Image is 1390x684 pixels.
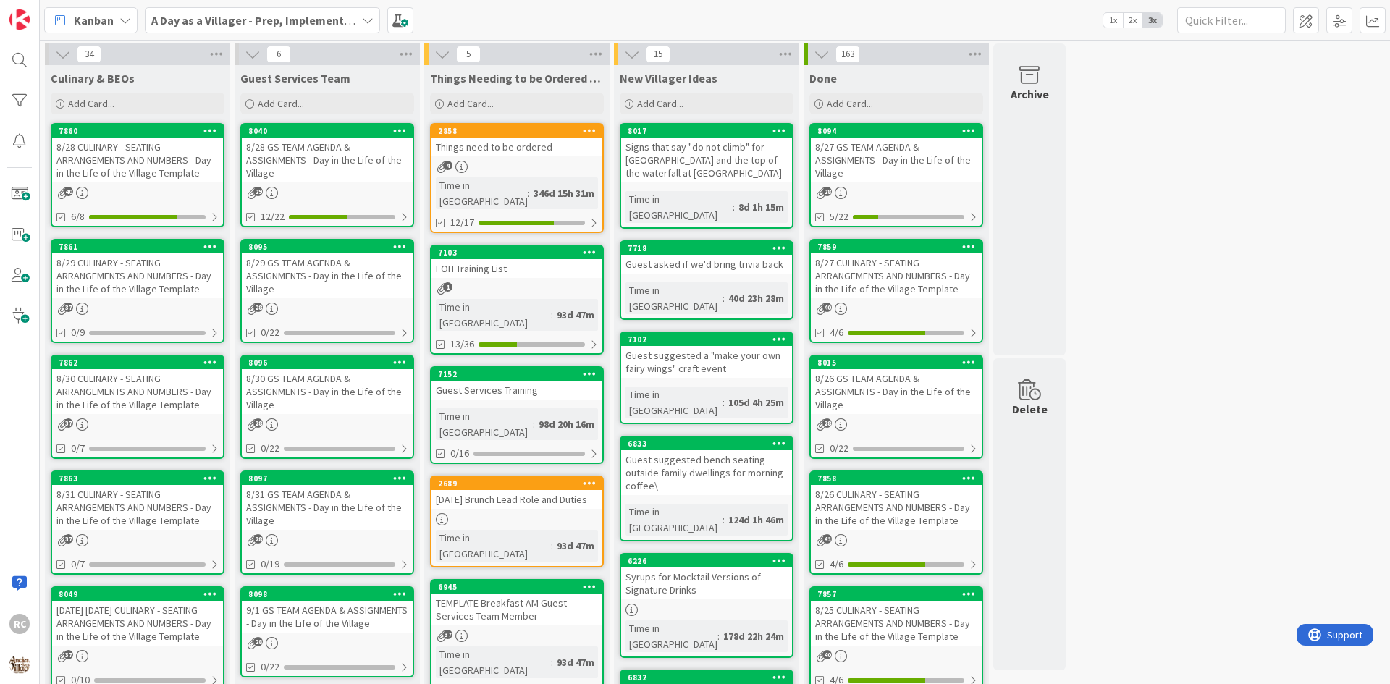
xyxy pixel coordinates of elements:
a: 78628/30 CULINARY - SEATING ARRANGEMENTS AND NUMBERS - Day in the Life of the Village Template0/7 [51,355,224,459]
div: Time in [GEOGRAPHIC_DATA] [436,177,528,209]
div: 78618/29 CULINARY - SEATING ARRANGEMENTS AND NUMBERS - Day in the Life of the Village Template [52,240,223,298]
div: 7102 [628,334,792,345]
div: Time in [GEOGRAPHIC_DATA] [625,387,723,418]
span: : [717,628,720,644]
div: 80948/27 GS TEAM AGENDA & ASSIGNMENTS - Day in the Life of the Village [811,124,982,182]
span: 28 [253,303,263,312]
div: 2689[DATE] Brunch Lead Role and Duties [431,477,602,509]
span: 0/22 [261,325,279,340]
div: 8017 [628,126,792,136]
span: 15 [646,46,670,63]
span: 28 [822,187,832,196]
span: 12/22 [261,209,285,224]
a: 78608/28 CULINARY - SEATING ARRANGEMENTS AND NUMBERS - Day in the Life of the Village Template6/8 [51,123,224,227]
a: 80978/31 GS TEAM AGENDA & ASSIGNMENTS - Day in the Life of the Village0/19 [240,470,414,575]
div: 8015 [811,356,982,369]
b: A Day as a Villager - Prep, Implement and Execute [151,13,410,28]
span: 0/19 [261,557,279,572]
div: 80958/29 GS TEAM AGENDA & ASSIGNMENTS - Day in the Life of the Village [242,240,413,298]
div: 40d 23h 28m [725,290,788,306]
span: Add Card... [68,97,114,110]
div: 7858 [817,473,982,484]
div: 8d 1h 15m [735,199,788,215]
div: 8/26 GS TEAM AGENDA & ASSIGNMENTS - Day in the Life of the Village [811,369,982,414]
a: 80958/29 GS TEAM AGENDA & ASSIGNMENTS - Day in the Life of the Village0/22 [240,239,414,343]
div: 7152 [431,368,602,381]
div: Guest suggested a "make your own fairy wings" craft event [621,346,792,378]
div: 7858 [811,472,982,485]
div: 6945TEMPLATE Breakfast AM Guest Services Team Member [431,580,602,625]
div: 2858Things need to be ordered [431,124,602,156]
div: 7102Guest suggested a "make your own fairy wings" craft event [621,333,792,378]
div: 8/27 GS TEAM AGENDA & ASSIGNMENTS - Day in the Life of the Village [811,138,982,182]
img: avatar [9,654,30,675]
div: 346d 15h 31m [530,185,598,201]
div: 78608/28 CULINARY - SEATING ARRANGEMENTS AND NUMBERS - Day in the Life of the Village Template [52,124,223,182]
span: : [551,654,553,670]
span: 13/36 [450,337,474,352]
span: 40 [822,303,832,312]
span: 37 [64,303,73,312]
div: 8/30 GS TEAM AGENDA & ASSIGNMENTS - Day in the Life of the Village [242,369,413,414]
div: 105d 4h 25m [725,394,788,410]
div: 8/27 CULINARY - SEATING ARRANGEMENTS AND NUMBERS - Day in the Life of the Village Template [811,253,982,298]
div: 8097 [242,472,413,485]
div: 78638/31 CULINARY - SEATING ARRANGEMENTS AND NUMBERS - Day in the Life of the Village Template [52,472,223,530]
a: 7718Guest asked if we'd bring trivia backTime in [GEOGRAPHIC_DATA]:40d 23h 28m [620,240,793,320]
a: 78638/31 CULINARY - SEATING ARRANGEMENTS AND NUMBERS - Day in the Life of the Village Template0/7 [51,470,224,575]
div: FOH Training List [431,259,602,278]
div: 9/1 GS TEAM AGENDA & ASSIGNMENTS - Day in the Life of the Village [242,601,413,633]
div: 7103 [431,246,602,259]
div: 93d 47m [553,538,598,554]
div: 8017Signs that say "do not climb" for [GEOGRAPHIC_DATA] and the top of the waterfall at [GEOGRAPH... [621,124,792,182]
span: : [723,290,725,306]
div: 8/30 CULINARY - SEATING ARRANGEMENTS AND NUMBERS - Day in the Life of the Village Template [52,369,223,414]
div: 2858 [438,126,602,136]
div: Time in [GEOGRAPHIC_DATA] [625,191,733,223]
div: 7718 [628,243,792,253]
div: [DATE] [DATE] CULINARY - SEATING ARRANGEMENTS AND NUMBERS - Day in the Life of the Village Template [52,601,223,646]
div: 8096 [248,358,413,368]
div: 8017 [621,124,792,138]
span: 5 [456,46,481,63]
span: 40 [822,650,832,659]
span: Kanban [74,12,114,29]
div: Signs that say "do not climb" for [GEOGRAPHIC_DATA] and the top of the waterfall at [GEOGRAPHIC_D... [621,138,792,182]
span: : [533,416,535,432]
div: 8/29 CULINARY - SEATING ARRANGEMENTS AND NUMBERS - Day in the Life of the Village Template [52,253,223,298]
span: 0/22 [261,441,279,456]
span: 41 [822,534,832,544]
span: 6/8 [71,209,85,224]
span: 37 [443,630,452,639]
a: 7102Guest suggested a "make your own fairy wings" craft eventTime in [GEOGRAPHIC_DATA]:105d 4h 25m [620,332,793,424]
span: 1x [1103,13,1123,28]
div: Syrups for Mocktail Versions of Signature Drinks [621,567,792,599]
div: Time in [GEOGRAPHIC_DATA] [436,646,551,678]
div: 6945 [431,580,602,594]
div: Delete [1012,400,1048,418]
span: : [723,512,725,528]
div: 80989/1 GS TEAM AGENDA & ASSIGNMENTS - Day in the Life of the Village [242,588,413,633]
input: Quick Filter... [1177,7,1286,33]
div: 8049 [52,588,223,601]
div: 6226Syrups for Mocktail Versions of Signature Drinks [621,554,792,599]
div: 7859 [811,240,982,253]
span: 1 [443,282,452,292]
div: 6833 [628,439,792,449]
div: 80978/31 GS TEAM AGENDA & ASSIGNMENTS - Day in the Life of the Village [242,472,413,530]
div: 6226 [621,554,792,567]
div: Time in [GEOGRAPHIC_DATA] [436,408,533,440]
span: : [551,538,553,554]
div: 78628/30 CULINARY - SEATING ARRANGEMENTS AND NUMBERS - Day in the Life of the Village Template [52,356,223,414]
span: 28 [253,418,263,428]
div: 8/28 GS TEAM AGENDA & ASSIGNMENTS - Day in the Life of the Village [242,138,413,182]
span: 37 [64,418,73,428]
a: 80948/27 GS TEAM AGENDA & ASSIGNMENTS - Day in the Life of the Village5/22 [809,123,983,227]
div: 8095 [242,240,413,253]
span: Add Card... [637,97,683,110]
div: 7862 [59,358,223,368]
div: 7863 [59,473,223,484]
span: 163 [835,46,860,63]
span: New Villager Ideas [620,71,717,85]
div: 7857 [817,589,982,599]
